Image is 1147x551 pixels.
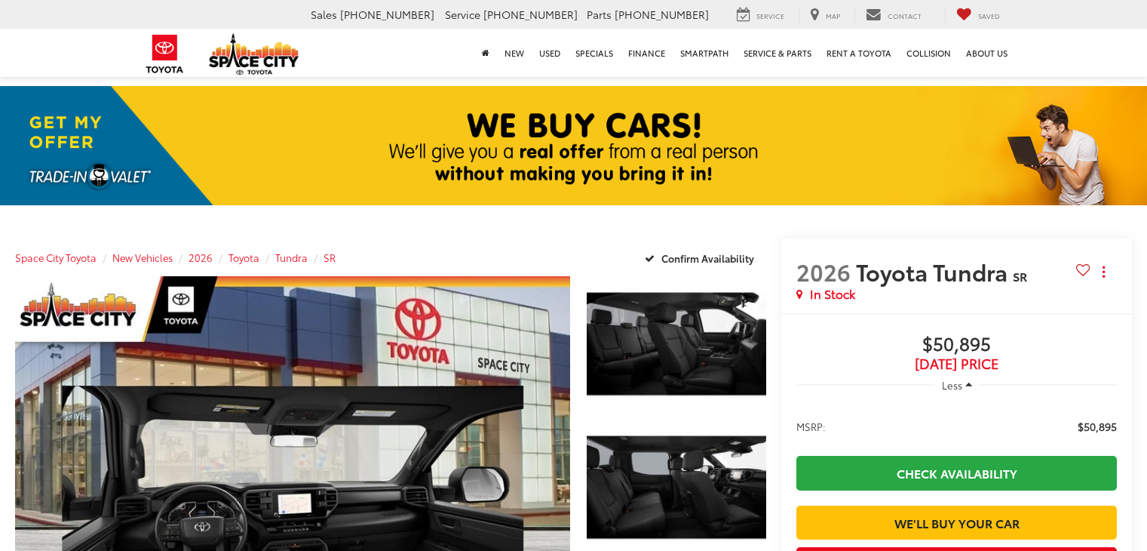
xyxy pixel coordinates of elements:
[483,7,578,22] span: [PHONE_NUMBER]
[899,29,958,77] a: Collision
[819,29,899,77] a: Rent a Toyota
[1090,259,1117,285] button: Actions
[661,251,754,265] span: Confirm Availability
[756,11,784,20] span: Service
[826,11,840,20] span: Map
[311,7,337,22] span: Sales
[445,7,480,22] span: Service
[945,7,1011,23] a: My Saved Vehicles
[584,275,768,413] img: 2026 Toyota Tundra SR
[978,11,1000,20] span: Saved
[958,29,1015,77] a: About Us
[796,456,1117,490] a: Check Availability
[1078,419,1117,434] span: $50,895
[799,7,851,23] a: Map
[942,378,962,392] span: Less
[532,29,568,77] a: Used
[934,371,980,399] button: Less
[474,29,497,77] a: Home
[15,251,97,264] a: Space City Toyota
[112,251,173,264] a: New Vehicles
[856,255,1013,288] span: Toyota Tundra
[1103,266,1105,278] span: dropdown dots
[136,29,193,78] img: Toyota
[189,251,213,264] a: 2026
[324,251,336,264] a: SR
[1013,267,1027,285] span: SR
[796,356,1117,371] span: [DATE] Price
[228,251,259,264] a: Toyota
[673,29,736,77] a: SmartPath
[854,7,933,23] a: Contact
[275,251,308,264] a: Tundra
[796,419,826,434] span: MSRP:
[587,276,766,411] a: Expand Photo 1
[340,7,434,22] span: [PHONE_NUMBER]
[497,29,532,77] a: New
[725,7,796,23] a: Service
[615,7,709,22] span: [PHONE_NUMBER]
[796,334,1117,356] span: $50,895
[636,245,767,271] button: Confirm Availability
[209,33,299,75] img: Space City Toyota
[621,29,673,77] a: Finance
[796,255,851,288] span: 2026
[796,506,1117,540] a: We'll Buy Your Car
[888,11,922,20] span: Contact
[587,7,612,22] span: Parts
[568,29,621,77] a: Specials
[810,285,855,303] span: In Stock
[736,29,819,77] a: Service & Parts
